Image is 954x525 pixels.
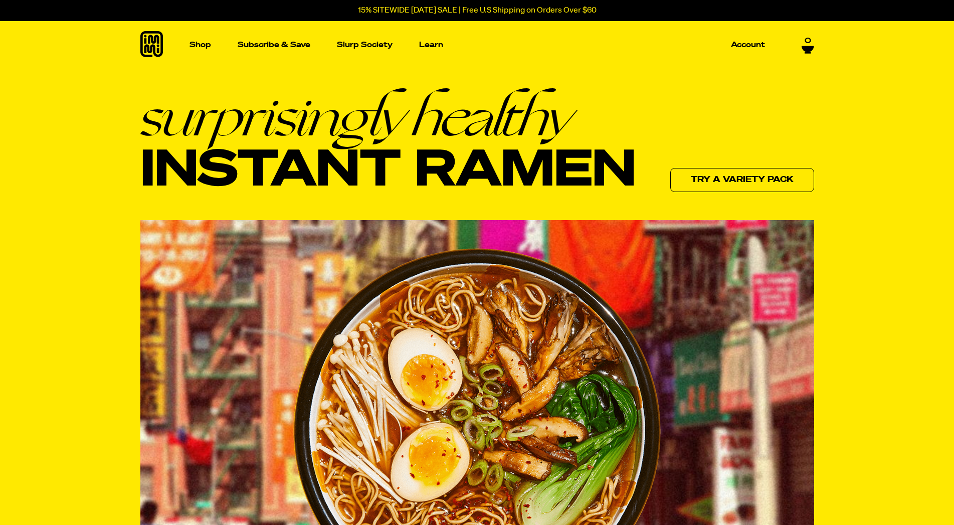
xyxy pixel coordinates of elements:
p: Slurp Society [337,41,393,49]
p: 15% SITEWIDE [DATE] SALE | Free U.S Shipping on Orders Over $60 [358,6,597,15]
p: Shop [189,41,211,49]
span: 0 [805,34,811,43]
em: surprisingly healthy [140,89,636,144]
nav: Main navigation [185,21,769,69]
p: Learn [419,41,443,49]
a: Learn [415,21,447,69]
p: Subscribe & Save [238,41,310,49]
p: Account [731,41,765,49]
a: Account [727,37,769,53]
a: Slurp Society [333,37,397,53]
a: Subscribe & Save [234,37,314,53]
h1: Instant Ramen [140,89,636,199]
a: Shop [185,21,215,69]
a: 0 [802,34,814,51]
a: Try a variety pack [670,168,814,192]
